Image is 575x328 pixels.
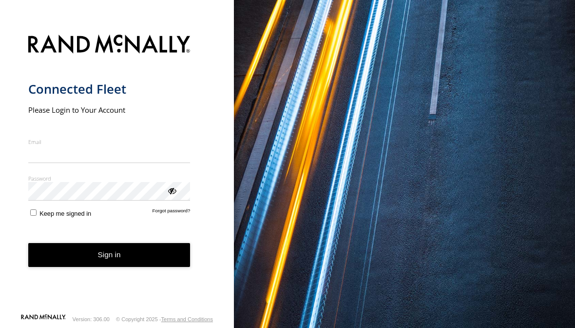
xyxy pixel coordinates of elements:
a: Visit our Website [21,314,66,324]
h2: Please Login to Your Account [28,105,191,115]
label: Password [28,175,191,182]
div: ViewPassword [167,185,176,195]
a: Forgot password? [153,208,191,217]
img: Rand McNally [28,33,191,58]
div: Version: 306.00 [73,316,110,322]
h1: Connected Fleet [28,81,191,97]
div: © Copyright 2025 - [116,316,213,322]
span: Keep me signed in [39,210,91,217]
button: Sign in [28,243,191,267]
input: Keep me signed in [30,209,37,216]
label: Email [28,138,191,145]
a: Terms and Conditions [161,316,213,322]
form: main [28,29,206,313]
